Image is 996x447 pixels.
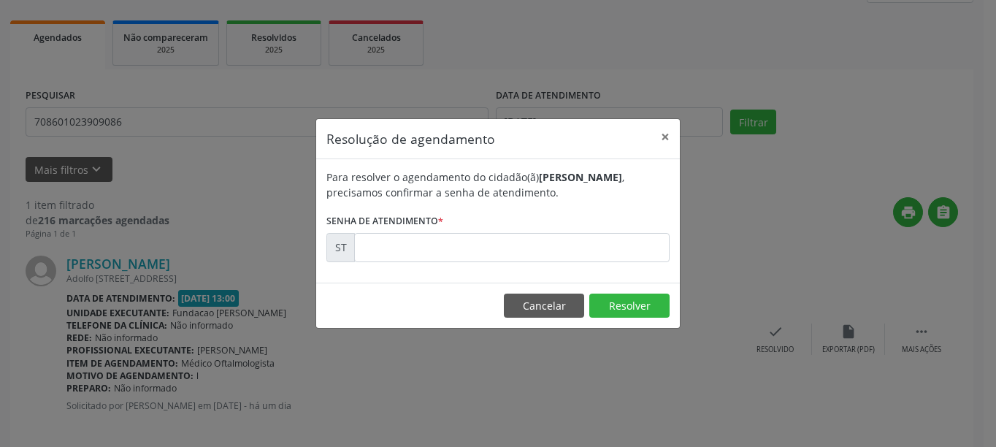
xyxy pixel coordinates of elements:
[504,294,584,318] button: Cancelar
[326,129,495,148] h5: Resolução de agendamento
[651,119,680,155] button: Close
[589,294,670,318] button: Resolver
[326,210,443,233] label: Senha de atendimento
[326,233,355,262] div: ST
[326,169,670,200] div: Para resolver o agendamento do cidadão(ã) , precisamos confirmar a senha de atendimento.
[539,170,622,184] b: [PERSON_NAME]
